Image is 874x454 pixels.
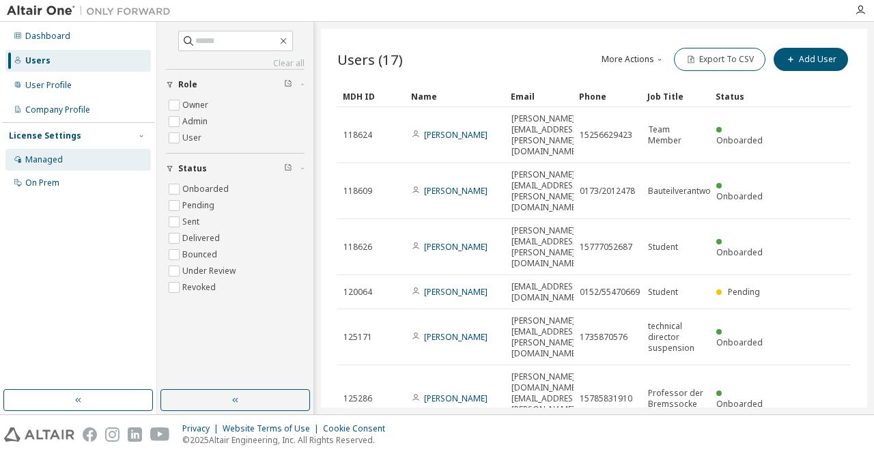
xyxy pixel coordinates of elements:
[284,79,292,90] span: Clear filter
[343,332,372,343] span: 125171
[178,79,197,90] span: Role
[511,225,580,269] span: [PERSON_NAME][EMAIL_ADDRESS][PERSON_NAME][DOMAIN_NAME]
[648,242,678,253] span: Student
[284,163,292,174] span: Clear filter
[182,130,204,146] label: User
[182,246,220,263] label: Bounced
[580,332,628,343] span: 1735870576
[774,48,848,71] button: Add User
[716,85,773,107] div: Status
[4,427,74,442] img: altair_logo.svg
[166,70,305,100] button: Role
[343,393,372,404] span: 125286
[343,85,400,107] div: MDH ID
[182,97,211,113] label: Owner
[25,154,63,165] div: Managed
[9,130,81,141] div: License Settings
[511,113,580,157] span: [PERSON_NAME][EMAIL_ADDRESS][PERSON_NAME][DOMAIN_NAME]
[424,129,488,141] a: [PERSON_NAME]
[105,427,119,442] img: instagram.svg
[511,371,580,426] span: [PERSON_NAME][DOMAIN_NAME][EMAIL_ADDRESS][PERSON_NAME][DOMAIN_NAME]
[182,230,223,246] label: Delivered
[728,286,760,298] span: Pending
[182,214,202,230] label: Sent
[223,423,323,434] div: Website Terms of Use
[716,398,763,410] span: Onboarded
[424,393,488,404] a: [PERSON_NAME]
[674,48,765,71] button: Export To CSV
[182,197,217,214] label: Pending
[182,434,393,446] p: © 2025 Altair Engineering, Inc. All Rights Reserved.
[511,169,580,213] span: [PERSON_NAME][EMAIL_ADDRESS][PERSON_NAME][DOMAIN_NAME]
[648,124,704,146] span: Team Member
[178,163,207,174] span: Status
[648,388,704,410] span: Professor der Bremssocke
[343,242,372,253] span: 118626
[411,85,500,107] div: Name
[7,4,178,18] img: Altair One
[343,287,372,298] span: 120064
[323,423,393,434] div: Cookie Consent
[182,113,210,130] label: Admin
[128,427,142,442] img: linkedin.svg
[511,315,580,359] span: [PERSON_NAME][EMAIL_ADDRESS][PERSON_NAME][DOMAIN_NAME]
[424,241,488,253] a: [PERSON_NAME]
[716,134,763,146] span: Onboarded
[150,427,170,442] img: youtube.svg
[580,186,635,197] span: 0173/2012478
[580,287,640,298] span: 0152/55470669
[25,55,51,66] div: Users
[182,279,218,296] label: Revoked
[716,337,763,348] span: Onboarded
[716,246,763,258] span: Onboarded
[182,423,223,434] div: Privacy
[580,130,632,141] span: 15256629423
[25,104,90,115] div: Company Profile
[580,393,632,404] span: 15785831910
[182,181,231,197] label: Onboarded
[25,31,70,42] div: Dashboard
[337,50,403,69] span: Users (17)
[424,331,488,343] a: [PERSON_NAME]
[647,85,705,107] div: Job Title
[166,154,305,184] button: Status
[648,186,738,197] span: Bauteilverantwortlicher
[424,185,488,197] a: [PERSON_NAME]
[25,178,59,188] div: On Prem
[511,281,580,303] span: [EMAIL_ADDRESS][DOMAIN_NAME]
[716,190,763,202] span: Onboarded
[182,263,238,279] label: Under Review
[648,287,678,298] span: Student
[343,130,372,141] span: 118624
[648,321,704,354] span: technical director suspension
[343,186,372,197] span: 118609
[424,286,488,298] a: [PERSON_NAME]
[25,80,72,91] div: User Profile
[83,427,97,442] img: facebook.svg
[600,48,666,71] button: More Actions
[166,58,305,69] a: Clear all
[580,242,632,253] span: 15777052687
[511,85,568,107] div: Email
[579,85,636,107] div: Phone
